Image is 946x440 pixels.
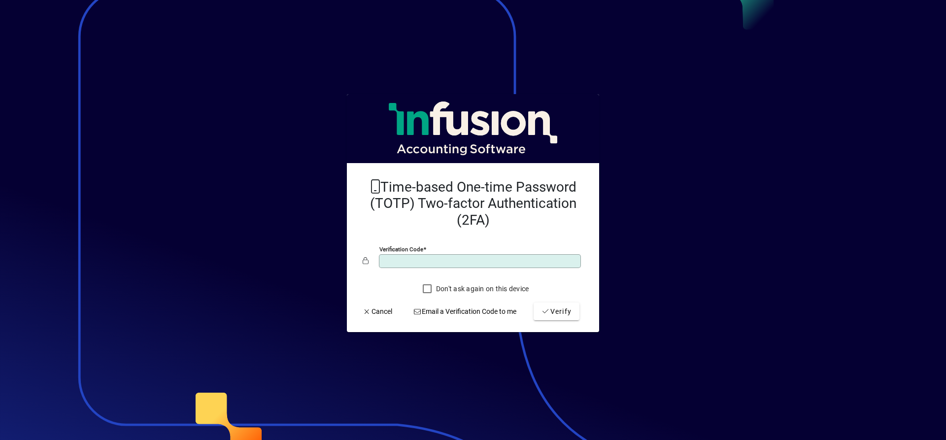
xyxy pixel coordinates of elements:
[541,306,572,317] span: Verify
[534,303,579,320] button: Verify
[363,306,392,317] span: Cancel
[413,306,517,317] span: Email a Verification Code to me
[434,284,529,294] label: Don't ask again on this device
[359,303,396,320] button: Cancel
[363,179,583,229] h2: Time-based One-time Password (TOTP) Two-factor Authentication (2FA)
[379,246,423,253] mat-label: Verification code
[409,303,521,320] button: Email a Verification Code to me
